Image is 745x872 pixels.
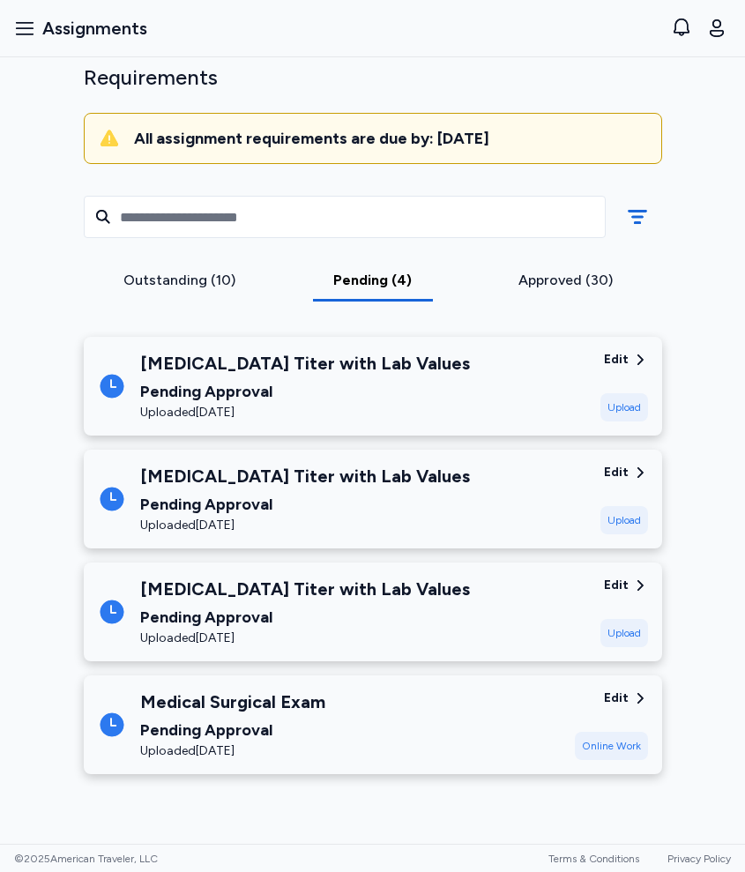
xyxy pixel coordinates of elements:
[476,270,655,291] div: Approved (30)
[548,853,639,865] a: Terms & Conditions
[600,506,648,534] div: Upload
[600,393,648,421] div: Upload
[14,852,158,866] span: © 2025 American Traveler, LLC
[140,605,470,630] div: Pending Approval
[140,742,325,760] div: Uploaded [DATE]
[140,517,470,534] div: Uploaded [DATE]
[140,577,470,601] div: [MEDICAL_DATA] Titer with Lab Values
[140,464,470,488] div: [MEDICAL_DATA] Titer with Lab Values
[575,732,648,760] div: Online Work
[134,128,647,149] div: All assignment requirements are due by: [DATE]
[140,404,470,421] div: Uploaded [DATE]
[84,63,662,92] div: Requirements
[91,270,270,291] div: Outstanding (10)
[604,464,629,481] div: Edit
[283,270,462,291] div: Pending (4)
[7,9,154,48] button: Assignments
[667,853,731,865] a: Privacy Policy
[604,577,629,594] div: Edit
[600,619,648,647] div: Upload
[604,351,629,369] div: Edit
[140,689,325,714] div: Medical Surgical Exam
[140,379,470,404] div: Pending Approval
[42,16,147,41] span: Assignments
[140,492,470,517] div: Pending Approval
[140,351,470,376] div: [MEDICAL_DATA] Titer with Lab Values
[140,718,325,742] div: Pending Approval
[604,689,629,707] div: Edit
[140,630,470,647] div: Uploaded [DATE]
